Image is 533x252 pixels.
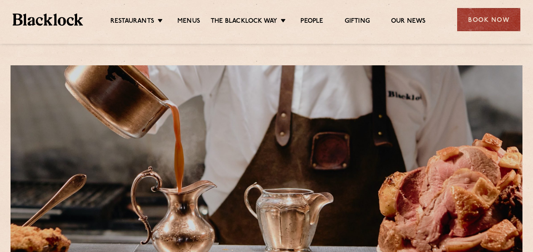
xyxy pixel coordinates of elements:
a: The Blacklock Way [211,17,277,27]
a: Menus [177,17,200,27]
img: BL_Textured_Logo-footer-cropped.svg [13,13,83,25]
a: People [300,17,323,27]
a: Our News [391,17,426,27]
a: Restaurants [110,17,154,27]
a: Gifting [345,17,370,27]
div: Book Now [457,8,520,31]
